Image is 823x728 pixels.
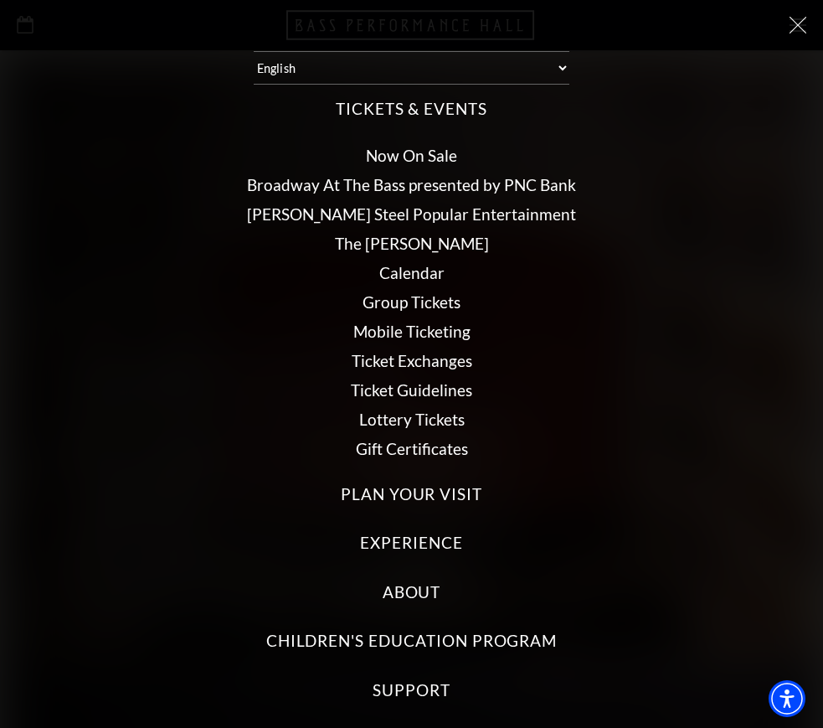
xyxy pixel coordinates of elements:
[360,532,463,555] label: Experience
[363,292,460,312] a: Group Tickets
[254,51,569,85] select: Select:
[352,351,472,370] a: Ticket Exchanges
[373,679,450,702] label: Support
[341,483,482,506] label: Plan Your Visit
[359,410,465,429] a: Lottery Tickets
[247,175,576,194] a: Broadway At The Bass presented by PNC Bank
[266,630,558,653] label: Children's Education Program
[366,146,457,165] a: Now On Sale
[247,204,576,224] a: [PERSON_NAME] Steel Popular Entertainment
[356,439,468,458] a: Gift Certificates
[769,680,805,717] div: Accessibility Menu
[336,98,487,121] label: Tickets & Events
[379,263,445,282] a: Calendar
[383,581,441,604] label: About
[335,234,489,253] a: The [PERSON_NAME]
[353,322,471,341] a: Mobile Ticketing
[351,380,472,400] a: Ticket Guidelines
